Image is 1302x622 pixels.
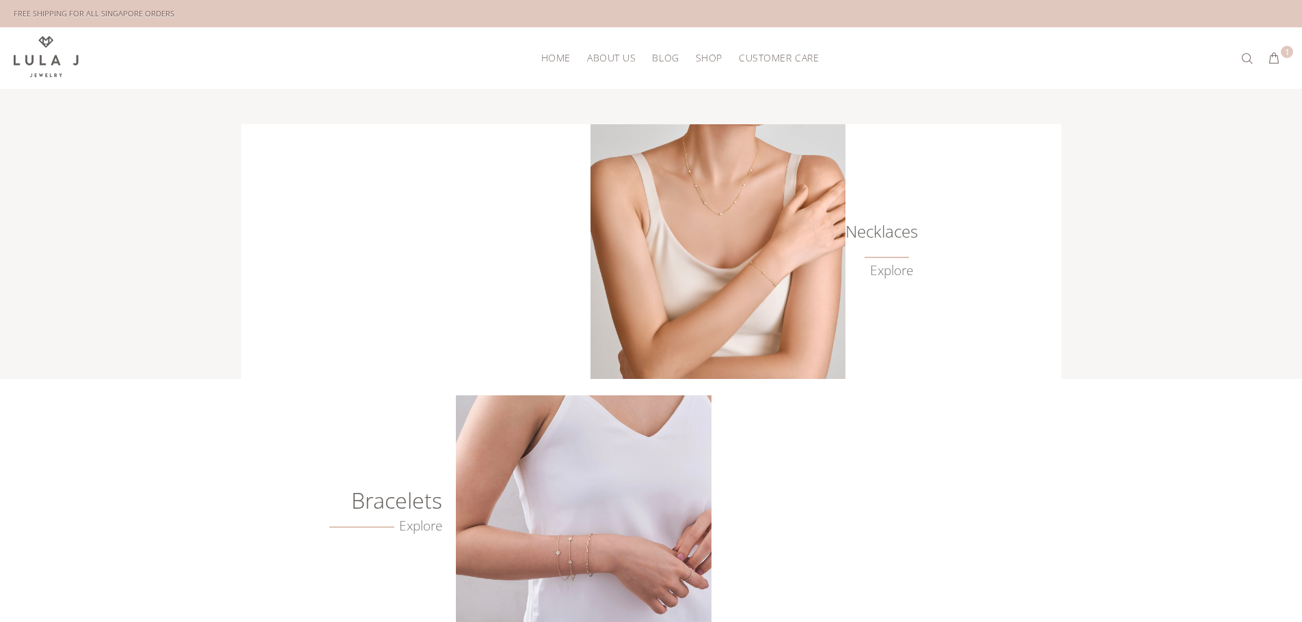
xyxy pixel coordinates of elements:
a: HOME [533,47,579,68]
img: Lula J Gold Necklaces Collection [591,124,845,379]
a: About Us [579,47,644,68]
a: Shop [688,47,731,68]
h6: Bracelets [288,494,442,507]
button: 1 [1262,48,1286,70]
span: Customer Care [739,53,819,63]
span: Shop [696,53,722,63]
a: Blog [644,47,687,68]
div: FREE SHIPPING FOR ALL SINGAPORE ORDERS [14,6,174,21]
span: About Us [587,53,636,63]
h6: Necklaces [845,225,913,238]
a: Explore [870,263,913,279]
span: HOME [541,53,571,63]
a: Customer Care [731,47,819,68]
span: Blog [652,53,679,63]
a: Explore [329,518,443,534]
